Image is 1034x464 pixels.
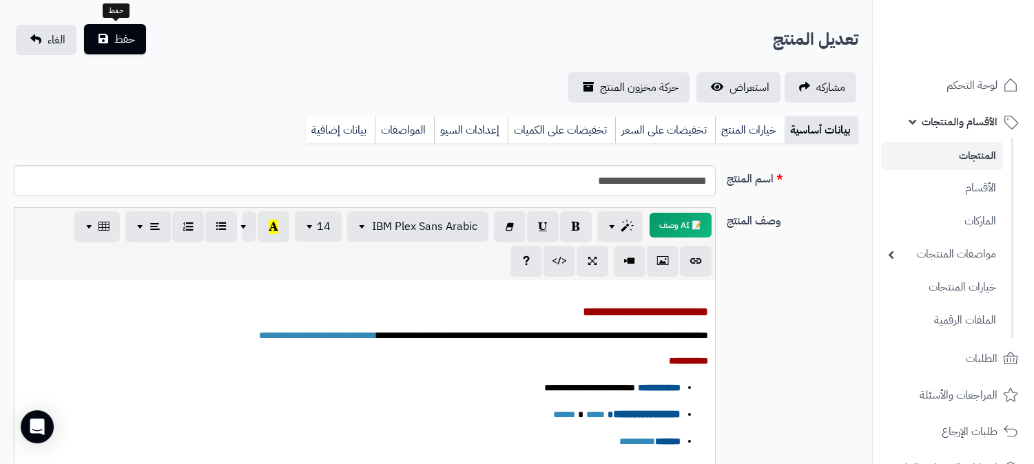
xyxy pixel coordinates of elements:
img: logo-2.png [940,39,1021,67]
span: طلبات الإرجاع [942,422,997,441]
a: مواصفات المنتجات [881,240,1003,269]
a: طلبات الإرجاع [881,415,1026,448]
a: الأقسام [881,173,1003,203]
a: تخفيضات على الكميات [508,116,615,144]
button: 14 [295,211,342,242]
a: الماركات [881,207,1003,236]
span: استعراض [730,79,769,96]
a: لوحة التحكم [881,69,1026,102]
span: حركة مخزون المنتج [600,79,679,96]
span: الطلبات [966,349,997,368]
a: المنتجات [881,142,1003,170]
span: IBM Plex Sans Arabic [372,218,477,235]
div: حفظ [103,3,130,19]
span: حفظ [114,31,135,48]
a: حركة مخزون المنتج [568,72,690,103]
span: الأقسام والمنتجات [922,112,997,131]
a: إعدادات السيو [434,116,508,144]
a: المواصفات [375,116,434,144]
a: تخفيضات على السعر [615,116,715,144]
span: لوحة التحكم [947,76,997,95]
span: مشاركه [816,79,845,96]
a: الغاء [16,25,76,55]
label: وصف المنتج [721,207,864,229]
a: استعراض [696,72,780,103]
a: بيانات أساسية [785,116,858,144]
div: Open Intercom Messenger [21,410,54,443]
a: الملفات الرقمية [881,306,1003,335]
a: الطلبات [881,342,1026,375]
span: 14 [317,218,331,235]
label: اسم المنتج [721,165,864,187]
a: بيانات إضافية [306,116,375,144]
span: الغاء [48,32,65,48]
button: IBM Plex Sans Arabic [347,211,488,242]
a: خيارات المنتج [715,116,785,144]
a: المراجعات والأسئلة [881,379,1026,412]
button: حفظ [84,24,146,54]
span: المراجعات والأسئلة [920,386,997,405]
h2: تعديل المنتج [773,25,858,54]
a: مشاركه [785,72,856,103]
button: 📝 AI وصف [650,213,712,238]
a: خيارات المنتجات [881,273,1003,302]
